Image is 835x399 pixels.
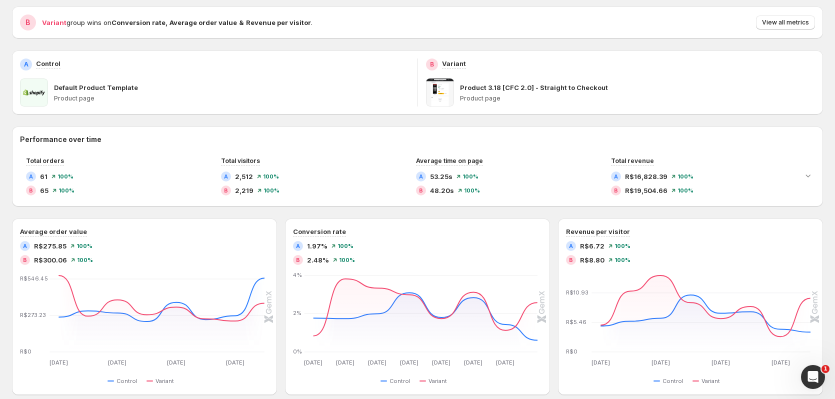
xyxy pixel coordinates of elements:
p: Control [36,58,60,68]
span: View all metrics [762,18,809,26]
h2: A [23,243,27,249]
text: [DATE] [49,359,68,366]
span: Variant [428,377,447,385]
img: Default Product Template [20,78,48,106]
span: 100% [263,187,279,193]
h2: A [24,60,28,68]
text: [DATE] [336,359,354,366]
span: Total orders [26,157,64,164]
span: 100% [677,187,693,193]
span: 100% [57,173,73,179]
span: R$19,504.66 [625,185,667,195]
h2: A [296,243,300,249]
span: 100% [263,173,279,179]
text: [DATE] [432,359,451,366]
span: 2,219 [235,185,253,195]
h2: A [569,243,573,249]
button: Control [380,375,414,387]
span: 100% [337,243,353,249]
h2: B [224,187,228,193]
strong: & [239,18,244,26]
span: 48.20s [430,185,454,195]
span: 100% [614,257,630,263]
text: [DATE] [400,359,418,366]
text: 2% [293,310,301,317]
text: R$273.23 [20,311,46,318]
h2: B [614,187,618,193]
span: 2.48% [307,255,329,265]
strong: Revenue per visitor [246,18,311,26]
text: 4% [293,271,302,278]
span: 53.25s [430,171,452,181]
img: Product 3.18 [CFC 2.0] - Straight to Checkout [426,78,454,106]
p: Product page [54,94,409,102]
p: Variant [442,58,466,68]
span: Control [662,377,683,385]
h2: B [296,257,300,263]
h2: B [419,187,423,193]
span: 100% [464,187,480,193]
p: Product page [460,94,815,102]
text: [DATE] [304,359,322,366]
span: 65 [40,185,48,195]
text: [DATE] [226,359,244,366]
text: R$10.93 [566,289,588,296]
text: R$546.45 [20,275,48,282]
h2: B [569,257,573,263]
h3: Average order value [20,226,87,236]
strong: , [165,18,167,26]
span: group wins on . [42,18,312,26]
span: Total revenue [611,157,654,164]
strong: Conversion rate [111,18,165,26]
h2: B [430,60,434,68]
span: 100% [462,173,478,179]
text: [DATE] [771,359,790,366]
span: R$300.06 [34,255,67,265]
button: Variant [692,375,724,387]
text: [DATE] [464,359,483,366]
h3: Conversion rate [293,226,346,236]
text: 0% [293,348,302,355]
span: 100% [677,173,693,179]
span: Average time on page [416,157,483,164]
span: 1.97% [307,241,327,251]
button: Expand chart [801,168,815,182]
text: R$0 [566,348,577,355]
text: R$5.46 [566,318,586,325]
text: R$0 [20,348,31,355]
text: [DATE] [368,359,386,366]
text: [DATE] [496,359,515,366]
text: [DATE] [108,359,127,366]
h2: A [614,173,618,179]
text: [DATE] [591,359,610,366]
h2: B [23,257,27,263]
span: 100% [58,187,74,193]
span: R$275.85 [34,241,66,251]
p: Default Product Template [54,82,138,92]
span: 100% [77,257,93,263]
span: Control [116,377,137,385]
span: Variant [42,18,66,26]
h3: Revenue per visitor [566,226,630,236]
span: R$8.80 [580,255,604,265]
h2: B [25,17,30,27]
text: [DATE] [167,359,185,366]
span: R$6.72 [580,241,604,251]
h2: A [419,173,423,179]
strong: Average order value [169,18,237,26]
span: 100% [76,243,92,249]
button: Variant [146,375,178,387]
h2: A [29,173,33,179]
h2: A [224,173,228,179]
iframe: Intercom live chat [801,365,825,389]
span: 100% [614,243,630,249]
h2: Performance over time [20,134,815,144]
span: R$16,828.39 [625,171,667,181]
span: Variant [701,377,720,385]
span: 100% [339,257,355,263]
span: Control [389,377,410,385]
button: Control [107,375,141,387]
span: 2,512 [235,171,253,181]
span: Total visitors [221,157,260,164]
p: Product 3.18 [CFC 2.0] - Straight to Checkout [460,82,608,92]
